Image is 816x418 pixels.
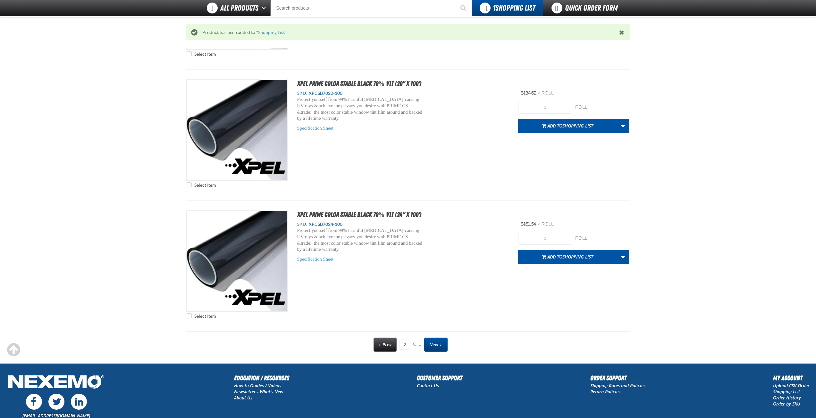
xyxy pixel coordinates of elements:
[590,373,645,383] h2: Order Support
[547,254,593,260] span: Add to
[773,389,800,395] a: Shopping List
[773,395,801,401] a: Order History
[399,340,410,350] input: Current page number
[773,401,800,407] a: Order by SKU
[617,250,629,264] a: More Actions
[187,80,287,180] : View Details of the XPEL PRIME Color Stable Black 70% VLT (20" x 100')
[429,341,439,348] span: Next
[234,389,283,395] a: Newsletter - What's New
[542,221,554,227] span: roll
[617,119,629,133] a: More Actions
[773,373,810,383] h2: My Account
[575,104,629,111] div: roll
[297,80,421,87] a: XPEL PRIME Color Stable Black 70% VLT (20" x 100')
[297,96,424,122] p: Protect yourself from 99% harmful [MEDICAL_DATA]-causing UV rays & achieve the privacy you desire...
[234,382,281,389] a: How to Guides / Videos
[417,382,439,389] a: Contact Us
[562,123,593,129] span: Shopping List
[518,101,572,114] input: Product Quantity
[187,51,192,56] input: Select Item
[234,395,252,401] a: About Us
[773,382,810,389] a: Upload CSV Order
[307,222,342,227] span: XPCSB7024-100
[187,51,216,57] label: Select Item
[187,313,216,319] label: Select Item
[374,338,397,352] a: Previous page
[618,28,627,37] button: Close the Notification
[493,4,535,12] span: Shopping List
[297,90,509,96] div: SKU:
[538,221,540,227] span: /
[297,126,334,131] a: Specification Sheet
[297,257,334,262] a: Specification Sheet
[518,119,617,133] button: Add toShopping List
[6,343,21,357] div: Scroll to the top
[234,373,289,383] h2: Education / Resources
[187,211,287,311] img: XPEL PRIME Color Stable Black 70% VLT (24" x 100')
[419,342,422,347] span: 3
[220,2,258,14] span: All Products
[590,389,620,395] a: Return Policies
[297,211,421,218] a: XPEL PRIME Color Stable Black 70% VLT (24" x 100')
[187,182,192,187] input: Select Item
[518,250,617,264] button: Add toShopping List
[187,80,287,180] img: XPEL PRIME Color Stable Black 70% VLT (20" x 100')
[187,313,192,318] input: Select Item
[424,338,448,352] a: Next page
[383,341,391,348] span: Prev
[562,254,593,260] span: Shopping List
[297,221,509,227] div: SKU:
[297,227,424,253] p: Protect yourself from 99% harmful [MEDICAL_DATA]-causing UV rays & achieve the privacy you desire...
[538,90,540,96] span: /
[547,123,593,129] span: Add to
[542,90,554,96] span: roll
[198,29,619,36] div: Product has been added to " "
[518,232,572,245] input: Product Quantity
[307,91,342,96] span: XPCSB7020-100
[187,182,216,188] label: Select Item
[521,90,536,96] span: $134.62
[493,4,495,12] strong: 1
[417,373,462,383] h2: Customer Support
[521,221,536,227] span: $161.54
[6,373,106,392] img: Nexemo Logo
[575,235,629,242] div: roll
[590,382,645,389] a: Shipping Rates and Policies
[258,30,285,35] a: Shopping List
[187,211,287,311] : View Details of the XPEL PRIME Color Stable Black 70% VLT (24" x 100')
[413,342,422,348] span: of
